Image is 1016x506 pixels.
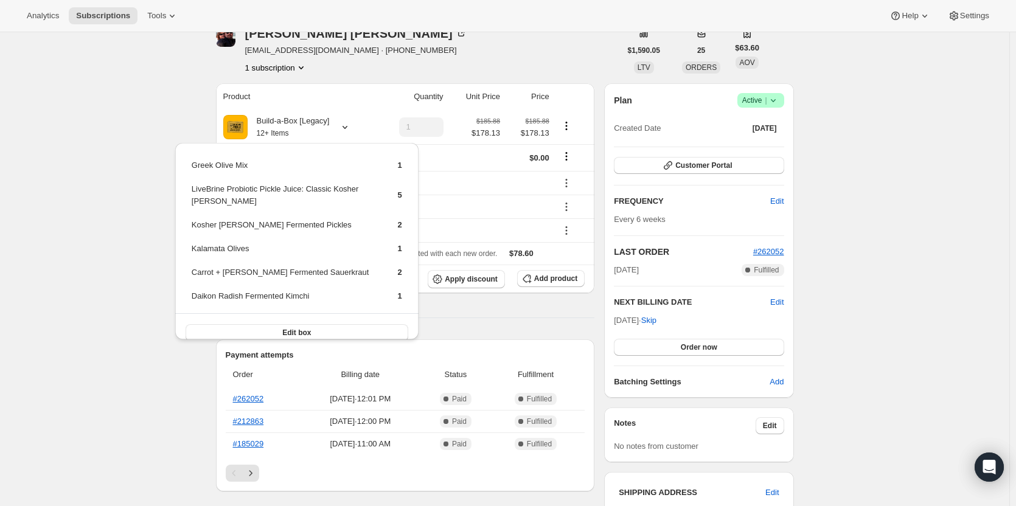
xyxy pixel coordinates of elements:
small: $185.88 [476,117,500,125]
span: Order now [681,342,717,352]
span: 5 [398,190,402,199]
span: Settings [960,11,989,21]
span: Customer Portal [675,161,732,170]
td: Kosher [PERSON_NAME] Fermented Pickles [191,218,377,241]
button: Shipping actions [557,150,576,163]
td: Greek Olive Mix [191,159,377,181]
button: Next [242,465,259,482]
button: Settings [941,7,997,24]
span: Help [902,11,918,21]
button: 25 [690,42,712,59]
h2: NEXT BILLING DATE [614,296,770,308]
td: Daikon Radish Fermented Kimchi [191,289,377,312]
span: $0.00 [529,153,549,162]
span: 1 [398,291,402,300]
span: [DATE] [753,123,777,133]
h2: Plan [614,94,632,106]
h3: Notes [614,417,756,434]
span: Every 6 weeks [614,215,666,224]
span: Skip [641,314,656,327]
span: Billing date [304,369,418,381]
span: Renee Rutledge [216,27,235,47]
span: Active [742,94,779,106]
button: Edit [758,483,786,502]
button: Customer Portal [614,157,784,174]
h3: SHIPPING ADDRESS [619,487,765,499]
button: Subscriptions [69,7,137,24]
span: Fulfilled [527,417,552,426]
th: Unit Price [447,83,504,110]
span: Fulfilled [527,394,552,404]
a: #185029 [233,439,264,448]
button: #262052 [753,246,784,258]
button: Tools [140,7,186,24]
span: $1,590.05 [628,46,660,55]
img: product img [223,115,248,139]
span: Edit [770,195,784,207]
button: Add product [517,270,585,287]
button: Edit [770,296,784,308]
td: Kalamata Olives [191,242,377,265]
button: Skip [634,311,664,330]
span: Apply discount [445,274,498,284]
button: Add [762,372,791,392]
a: #262052 [233,394,264,403]
span: $178.13 [471,127,500,139]
span: Paid [452,439,467,449]
a: #212863 [233,417,264,426]
button: Edit [756,417,784,434]
h2: Payment attempts [226,349,585,361]
th: Price [504,83,553,110]
span: AOV [739,58,754,67]
span: LTV [638,63,650,72]
span: [EMAIL_ADDRESS][DOMAIN_NAME] · [PHONE_NUMBER] [245,44,467,57]
span: 25 [697,46,705,55]
span: [DATE] [614,264,639,276]
small: $185.88 [526,117,549,125]
span: Edit [763,421,777,431]
button: Product actions [557,119,576,133]
span: ORDERS [686,63,717,72]
th: Order [226,361,300,388]
span: 2 [398,268,402,277]
span: Fulfillment [494,369,577,381]
h6: Batching Settings [614,376,770,388]
span: $78.60 [509,249,534,258]
td: Carrot + [PERSON_NAME] Fermented Sauerkraut [191,266,377,288]
span: $178.13 [507,127,549,139]
span: Edit box [282,328,311,338]
button: Apply discount [428,270,505,288]
span: 1 [398,161,402,170]
nav: Pagination [226,465,585,482]
button: Product actions [245,61,307,74]
button: Edit box [186,324,408,341]
span: No notes from customer [614,442,698,451]
h2: FREQUENCY [614,195,770,207]
span: $63.60 [735,42,759,54]
span: [DATE] · 12:00 PM [304,415,418,428]
span: 2 [398,220,402,229]
span: Subscriptions [76,11,130,21]
span: Tools [147,11,166,21]
span: [DATE] · 11:00 AM [304,438,418,450]
span: 1 [398,244,402,253]
span: [DATE] · 12:01 PM [304,393,418,405]
span: Created Date [614,122,661,134]
button: $1,590.05 [621,42,667,59]
span: [DATE] · [614,316,656,325]
span: Add [770,376,784,388]
button: Order now [614,339,784,356]
span: Fulfilled [527,439,552,449]
button: [DATE] [745,120,784,137]
div: Build-a-Box [Legacy] [248,115,330,139]
th: Product [216,83,377,110]
div: Open Intercom Messenger [975,452,1004,482]
span: | [765,95,767,105]
td: LiveBrine Probiotic Pickle Juice: Classic Kosher [PERSON_NAME] [191,182,377,217]
a: #262052 [753,247,784,256]
span: Analytics [27,11,59,21]
div: [PERSON_NAME] [PERSON_NAME] [245,27,467,40]
span: Paid [452,417,467,426]
span: Fulfilled [754,265,779,275]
